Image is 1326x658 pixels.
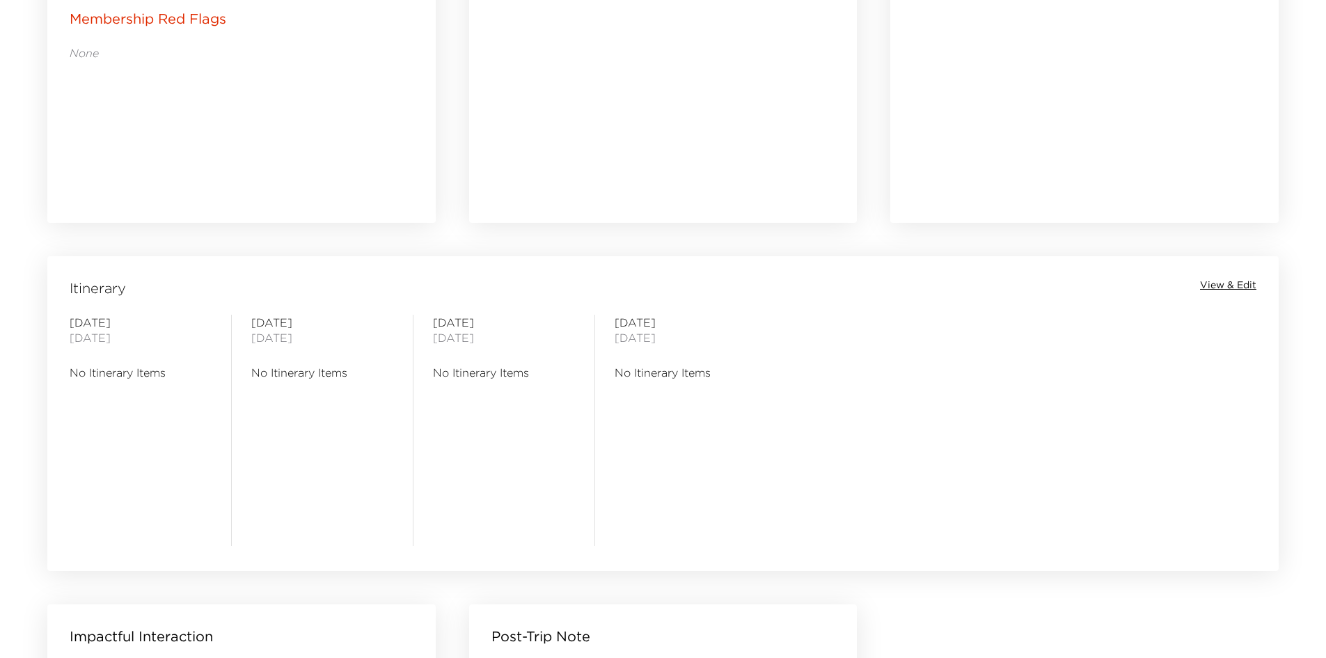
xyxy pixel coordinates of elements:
[251,315,393,330] span: [DATE]
[433,315,575,330] span: [DATE]
[251,365,393,380] span: No Itinerary Items
[70,365,212,380] span: No Itinerary Items
[615,330,757,345] span: [DATE]
[70,330,212,345] span: [DATE]
[433,330,575,345] span: [DATE]
[1200,279,1256,292] button: View & Edit
[433,365,575,380] span: No Itinerary Items
[615,365,757,380] span: No Itinerary Items
[615,315,757,330] span: [DATE]
[251,330,393,345] span: [DATE]
[70,279,126,298] span: Itinerary
[491,627,590,646] p: Post-Trip Note
[70,315,212,330] span: [DATE]
[70,45,413,61] p: None
[70,9,226,29] p: Membership Red Flags
[70,627,213,646] p: Impactful Interaction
